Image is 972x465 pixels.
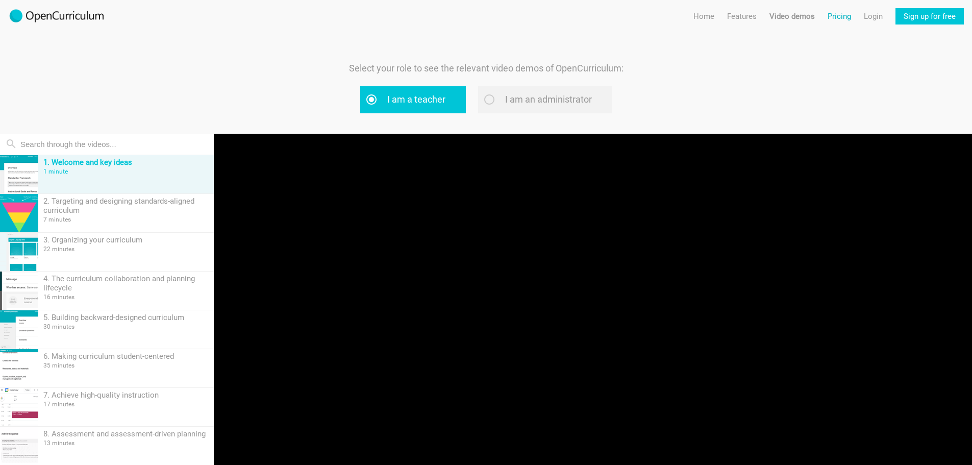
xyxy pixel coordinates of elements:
div: 17 minutes [43,401,209,408]
div: 4. The curriculum collaboration and planning lifecycle [43,274,209,292]
div: 7 minutes [43,216,209,223]
div: 7. Achieve high-quality instruction [43,390,209,400]
div: 8. Assessment and assessment-driven planning [43,429,209,438]
label: I am a teacher [360,86,466,113]
div: 22 minutes [43,246,209,253]
div: 1 minute [43,168,209,175]
div: 3. Organizing your curriculum [43,235,209,244]
div: 2. Targeting and designing standards-aligned curriculum [43,197,209,215]
div: 13 minutes [43,439,209,447]
div: 30 minutes [43,323,209,330]
div: 16 minutes [43,293,209,301]
div: 35 minutes [43,362,209,369]
a: Pricing [828,8,851,25]
a: Features [727,8,757,25]
a: Login [864,8,883,25]
img: 2017-logo-m.png [8,8,105,25]
div: 1. Welcome and key ideas [43,158,209,167]
p: Select your role to see the relevant video demos of OpenCurriculum: [318,61,655,76]
a: Home [693,8,714,25]
a: Video demos [769,8,815,25]
a: Sign up for free [895,8,964,25]
div: 5. Building backward-designed curriculum [43,313,209,322]
div: 6. Making curriculum student-centered [43,352,209,361]
label: I am an administrator [478,86,612,113]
